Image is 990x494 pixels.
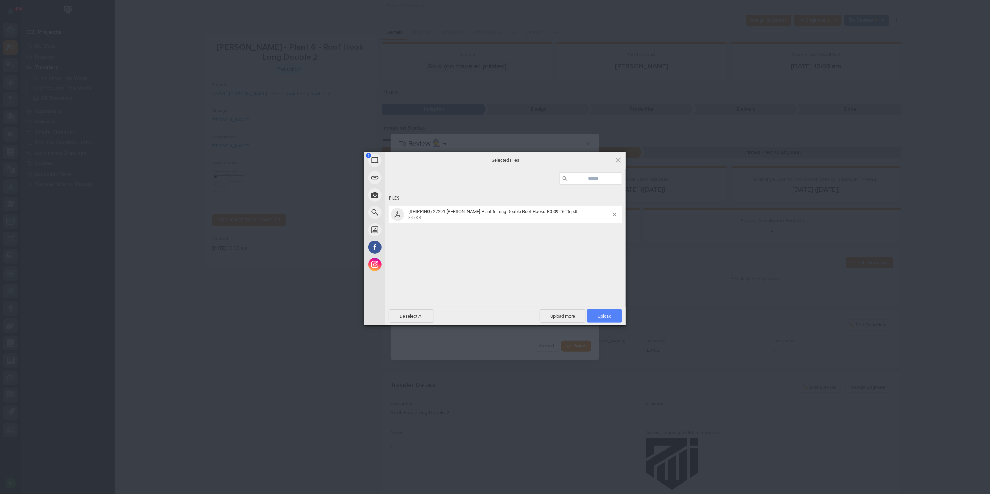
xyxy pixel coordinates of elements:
span: Deselect All [389,309,434,323]
span: Click here or hit ESC to close picker [614,156,622,164]
span: Upload more [540,309,586,323]
div: Web Search [364,204,448,221]
span: (SHIPPING) 27291-[PERSON_NAME]-Plant 6-Long Double Roof Hooks-R0-09.26.25.pdf [408,209,578,214]
div: My Device [364,152,448,169]
div: Take Photo [364,186,448,204]
span: Upload [587,309,622,323]
span: Upload [598,314,611,319]
span: (SHIPPING) 27291-Brinkley RV-Plant 6-Long Double Roof Hooks-R0-09.26.25.pdf [406,209,613,220]
div: Facebook [364,238,448,256]
span: 1 [366,153,371,158]
div: Files [389,192,622,205]
div: Unsplash [364,221,448,238]
span: Selected Files [436,157,575,163]
span: 347KB [408,215,421,220]
div: Link (URL) [364,169,448,186]
div: Instagram [364,256,448,273]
